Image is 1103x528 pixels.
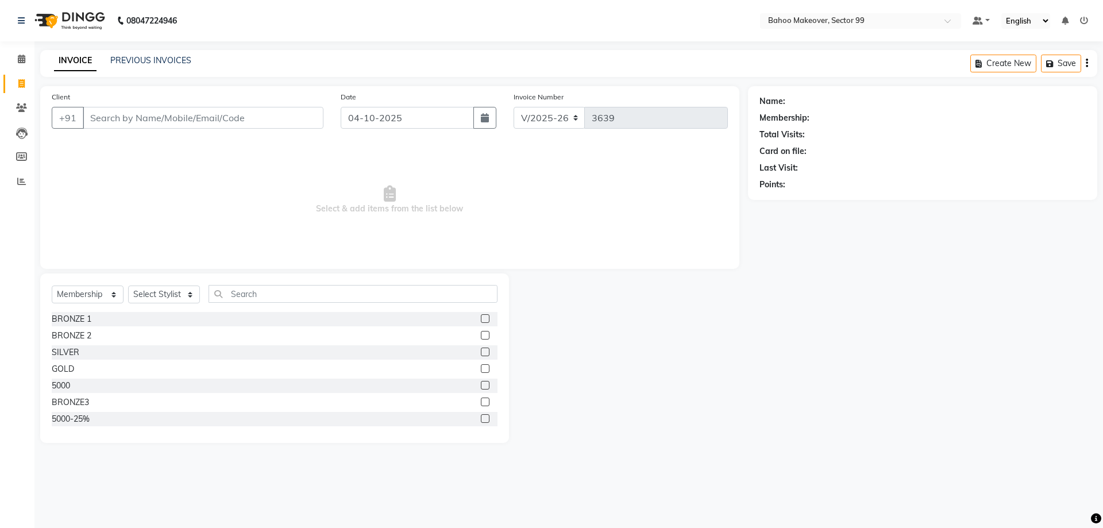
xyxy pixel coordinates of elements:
[110,55,191,65] a: PREVIOUS INVOICES
[52,396,89,408] div: BRONZE3
[52,346,79,359] div: SILVER
[341,92,356,102] label: Date
[126,5,177,37] b: 08047224946
[759,129,805,141] div: Total Visits:
[52,330,91,342] div: BRONZE 2
[52,107,84,129] button: +91
[759,179,785,191] div: Points:
[52,363,74,375] div: GOLD
[759,145,807,157] div: Card on file:
[52,413,90,425] div: 5000-25%
[54,51,97,71] a: INVOICE
[970,55,1036,72] button: Create New
[759,95,785,107] div: Name:
[52,380,70,392] div: 5000
[1041,55,1081,72] button: Save
[83,107,323,129] input: Search by Name/Mobile/Email/Code
[514,92,564,102] label: Invoice Number
[209,285,497,303] input: Search
[29,5,108,37] img: logo
[52,92,70,102] label: Client
[759,162,798,174] div: Last Visit:
[52,313,91,325] div: BRONZE 1
[52,142,728,257] span: Select & add items from the list below
[759,112,809,124] div: Membership:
